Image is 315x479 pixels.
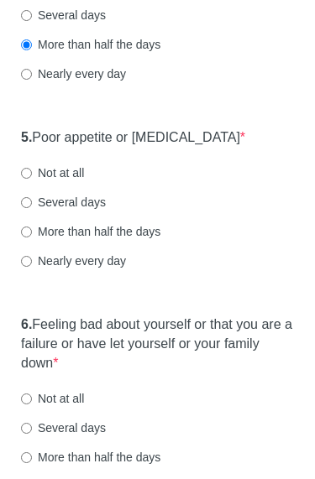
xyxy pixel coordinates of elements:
[21,66,126,83] label: Nearly every day
[21,316,294,374] label: Feeling bad about yourself or that you are a failure or have let yourself or your family down
[21,424,32,435] input: Several days
[21,394,32,405] input: Not at all
[21,253,126,270] label: Nearly every day
[21,165,84,182] label: Not at all
[21,391,84,408] label: Not at all
[21,11,32,22] input: Several days
[21,40,32,51] input: More than half the days
[21,257,32,268] input: Nearly every day
[21,227,32,238] input: More than half the days
[21,169,32,180] input: Not at all
[21,195,106,211] label: Several days
[21,8,106,24] label: Several days
[21,453,32,464] input: More than half the days
[21,70,32,81] input: Nearly every day
[21,129,245,148] label: Poor appetite or [MEDICAL_DATA]
[21,450,160,466] label: More than half the days
[21,131,32,145] strong: 5.
[21,37,160,54] label: More than half the days
[21,420,106,437] label: Several days
[21,318,32,332] strong: 6.
[21,198,32,209] input: Several days
[21,224,160,241] label: More than half the days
